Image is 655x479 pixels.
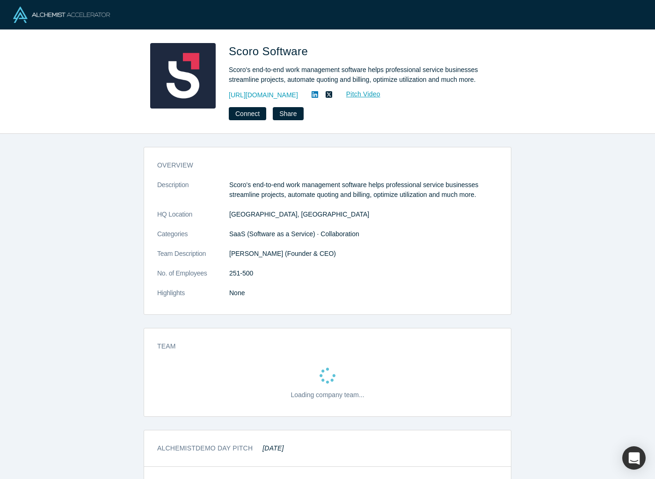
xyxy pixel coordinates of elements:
dt: Description [157,180,229,210]
em: [DATE] [262,444,284,452]
button: Connect [229,107,266,120]
p: [PERSON_NAME] (Founder & CEO) [229,249,498,259]
h3: Team [157,341,485,351]
dt: Highlights [157,288,229,308]
a: [URL][DOMAIN_NAME] [229,90,298,100]
button: Share [273,107,303,120]
dd: 251-500 [229,269,498,278]
div: Scoro's end-to-end work management software helps professional service businesses streamline proj... [229,65,491,85]
span: Scoro Software [229,45,311,58]
p: Loading company team... [291,390,364,400]
p: Scoro's end-to-end work management software helps professional service businesses streamline proj... [229,180,498,200]
h3: overview [157,160,485,170]
img: Alchemist Logo [13,7,110,23]
span: SaaS (Software as a Service) · Collaboration [229,230,359,238]
img: Scoro Software's Logo [150,43,216,109]
dt: HQ Location [157,210,229,229]
dd: [GEOGRAPHIC_DATA], [GEOGRAPHIC_DATA] [229,210,498,219]
dt: No. of Employees [157,269,229,288]
p: None [229,288,498,298]
dt: Categories [157,229,229,249]
dt: Team Description [157,249,229,269]
h3: Alchemist Demo Day Pitch [157,443,284,453]
a: Pitch Video [336,89,381,100]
